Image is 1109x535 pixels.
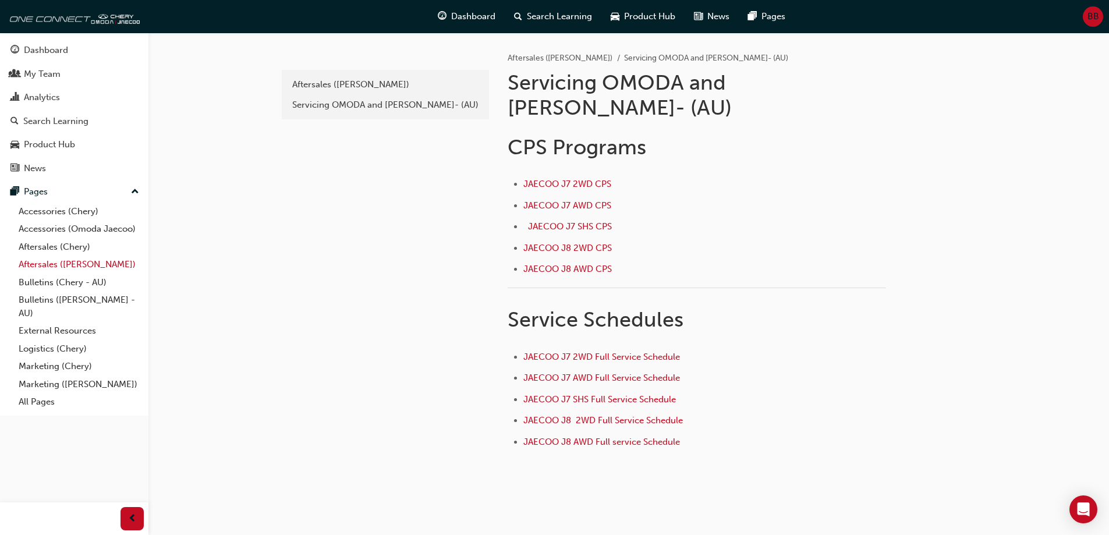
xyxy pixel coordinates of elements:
a: Aftersales ([PERSON_NAME]) [508,53,612,63]
div: News [24,162,46,175]
div: My Team [24,68,61,81]
a: Marketing ([PERSON_NAME]) [14,375,144,394]
div: Open Intercom Messenger [1069,495,1097,523]
a: External Resources [14,322,144,340]
span: Service Schedules [508,307,683,332]
span: CPS Programs [508,134,646,160]
span: guage-icon [10,45,19,56]
a: car-iconProduct Hub [601,5,685,29]
a: guage-iconDashboard [428,5,505,29]
a: pages-iconPages [739,5,795,29]
a: Logistics (Chery) [14,340,144,358]
a: Product Hub [5,134,144,155]
span: guage-icon [438,9,447,24]
span: prev-icon [128,512,137,526]
img: oneconnect [6,5,140,28]
a: Servicing OMODA and [PERSON_NAME]- (AU) [286,95,484,115]
a: JAECOO J7 AWD CPS [523,200,614,211]
a: JAECOO J7 AWD Full Service Schedule [523,373,682,383]
a: All Pages [14,393,144,411]
a: JAECOO J8 2WD CPS [523,243,612,253]
span: BB [1087,10,1099,23]
a: JAECOO J7 2WD CPS [523,179,614,189]
a: Analytics [5,87,144,108]
a: My Team [5,63,144,85]
div: Pages [24,185,48,199]
button: Pages [5,181,144,203]
a: News [5,158,144,179]
span: search-icon [514,9,522,24]
a: JAECOO J8 2WD Full Service Schedule [523,415,683,426]
a: Marketing (Chery) [14,357,144,375]
div: Search Learning [23,115,88,128]
span: news-icon [694,9,703,24]
a: Search Learning [5,111,144,132]
span: car-icon [10,140,19,150]
a: Accessories (Omoda Jaecoo) [14,220,144,238]
span: Dashboard [451,10,495,23]
a: JAECOO J7 2WD Full Service Schedule [523,352,680,362]
a: Aftersales (Chery) [14,238,144,256]
a: Aftersales ([PERSON_NAME]) [286,75,484,95]
span: News [707,10,729,23]
a: Accessories (Chery) [14,203,144,221]
span: people-icon [10,69,19,80]
button: BB [1083,6,1103,27]
a: JAECOO J8 AWD CPS [523,264,612,274]
span: pages-icon [10,187,19,197]
div: Analytics [24,91,60,104]
span: up-icon [131,185,139,200]
span: Product Hub [624,10,675,23]
div: Dashboard [24,44,68,57]
span: news-icon [10,164,19,174]
div: Aftersales ([PERSON_NAME]) [292,78,479,91]
a: Bulletins (Chery - AU) [14,274,144,292]
h1: Servicing OMODA and [PERSON_NAME]- (AU) [508,70,890,121]
span: search-icon [10,116,19,127]
button: DashboardMy TeamAnalyticsSearch LearningProduct HubNews [5,37,144,181]
span: Pages [761,10,785,23]
div: Servicing OMODA and [PERSON_NAME]- (AU) [292,98,479,112]
a: JAECOO J7 SHS Full Service Schedule [523,394,678,405]
span: chart-icon [10,93,19,103]
span: car-icon [611,9,619,24]
span: pages-icon [748,9,757,24]
a: Bulletins ([PERSON_NAME] - AU) [14,291,144,322]
a: search-iconSearch Learning [505,5,601,29]
div: Product Hub [24,138,75,151]
a: news-iconNews [685,5,739,29]
a: Aftersales ([PERSON_NAME]) [14,256,144,274]
a: Dashboard [5,40,144,61]
span: Search Learning [527,10,592,23]
li: Servicing OMODA and [PERSON_NAME]- (AU) [624,52,788,65]
a: JAECOO J8 AWD Full service Schedule [523,437,680,447]
a: JAECOO J7 SHS CPS [528,221,614,232]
